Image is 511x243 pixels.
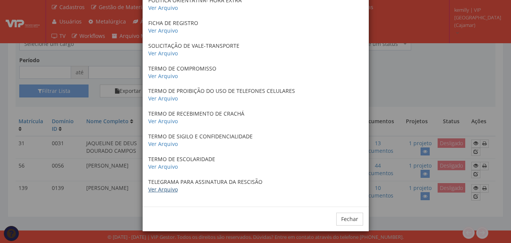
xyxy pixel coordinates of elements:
[148,19,363,34] p: FICHA DE REGISTRO
[148,140,178,147] a: Ver Arquivo
[148,42,363,57] p: SOLICITAÇÃO DE VALE-TRANSPORTE
[148,87,363,102] p: TERMO DE PROIBIÇÃO DO USO DE TELEFONES CELULARES
[148,118,178,125] a: Ver Arquivo
[148,4,178,11] a: Ver Arquivo
[148,163,178,170] a: Ver Arquivo
[148,178,363,193] p: TELEGRAMA PARA ASSINATURA DA RESCISÃO
[148,133,363,148] p: TERMO DE SIGILO E CONFIDENCIALIDADE
[148,186,178,193] a: Ver Arquivo
[336,213,363,226] button: Fechar
[148,110,363,125] p: TERMO DE RECEBIMENTO DE CRACHÁ
[148,27,178,34] a: Ver Arquivo
[148,50,178,57] a: Ver Arquivo
[148,65,363,80] p: TERMO DE COMPROMISSO
[148,72,178,80] a: Ver Arquivo
[148,95,178,102] a: Ver Arquivo
[148,155,363,171] p: TERMO DE ESCOLARIDADE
